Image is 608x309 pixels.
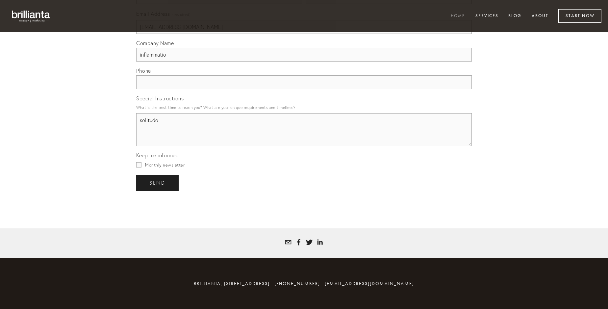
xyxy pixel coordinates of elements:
span: Company Name [136,40,174,46]
p: What is the best time to reach you? What are your unique requirements and timelines? [136,103,472,112]
img: brillianta - research, strategy, marketing [7,7,56,26]
a: tatyana@brillianta.com [285,239,291,245]
a: Home [446,11,469,22]
input: Monthly newsletter [136,162,141,167]
span: [PHONE_NUMBER] [274,281,320,286]
span: Phone [136,67,151,74]
span: brillianta, [STREET_ADDRESS] [194,281,270,286]
a: About [527,11,553,22]
textarea: solitudo [136,113,472,146]
span: Monthly newsletter [145,162,185,167]
span: Keep me informed [136,152,179,159]
a: Blog [504,11,526,22]
a: Tatyana White [317,239,323,245]
span: send [149,180,165,186]
button: sendsend [136,175,179,191]
a: Start Now [558,9,601,23]
a: Services [471,11,503,22]
a: [EMAIL_ADDRESS][DOMAIN_NAME] [325,281,414,286]
a: Tatyana Bolotnikov White [295,239,302,245]
span: Special Instructions [136,95,184,102]
a: Tatyana White [306,239,313,245]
